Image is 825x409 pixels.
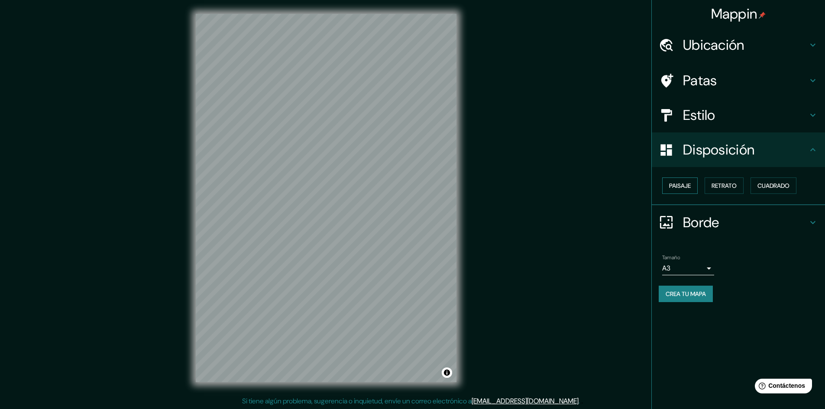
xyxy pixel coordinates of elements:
font: . [580,396,581,406]
font: Mappin [711,5,757,23]
font: Disposición [683,141,754,159]
canvas: Mapa [196,14,456,382]
font: . [581,396,583,406]
font: Cuadrado [757,182,789,190]
font: Retrato [712,182,737,190]
font: Paisaje [669,182,691,190]
font: Borde [683,213,719,232]
iframe: Lanzador de widgets de ayuda [748,375,815,399]
a: [EMAIL_ADDRESS][DOMAIN_NAME] [472,396,579,406]
div: Borde [652,205,825,240]
font: Si tiene algún problema, sugerencia o inquietud, envíe un correo electrónico a [242,396,472,406]
img: pin-icon.png [759,12,766,19]
font: Crea tu mapa [666,290,706,298]
font: . [579,396,580,406]
div: Estilo [652,98,825,132]
font: A3 [662,264,670,273]
button: Paisaje [662,177,698,194]
font: Estilo [683,106,715,124]
font: Ubicación [683,36,744,54]
div: Ubicación [652,28,825,62]
button: Cuadrado [751,177,796,194]
font: Tamaño [662,254,680,261]
button: Activar o desactivar atribución [442,367,452,378]
button: Crea tu mapa [659,286,713,302]
button: Retrato [705,177,744,194]
div: Disposición [652,132,825,167]
div: Patas [652,63,825,98]
div: A3 [662,261,714,275]
font: Patas [683,71,717,90]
